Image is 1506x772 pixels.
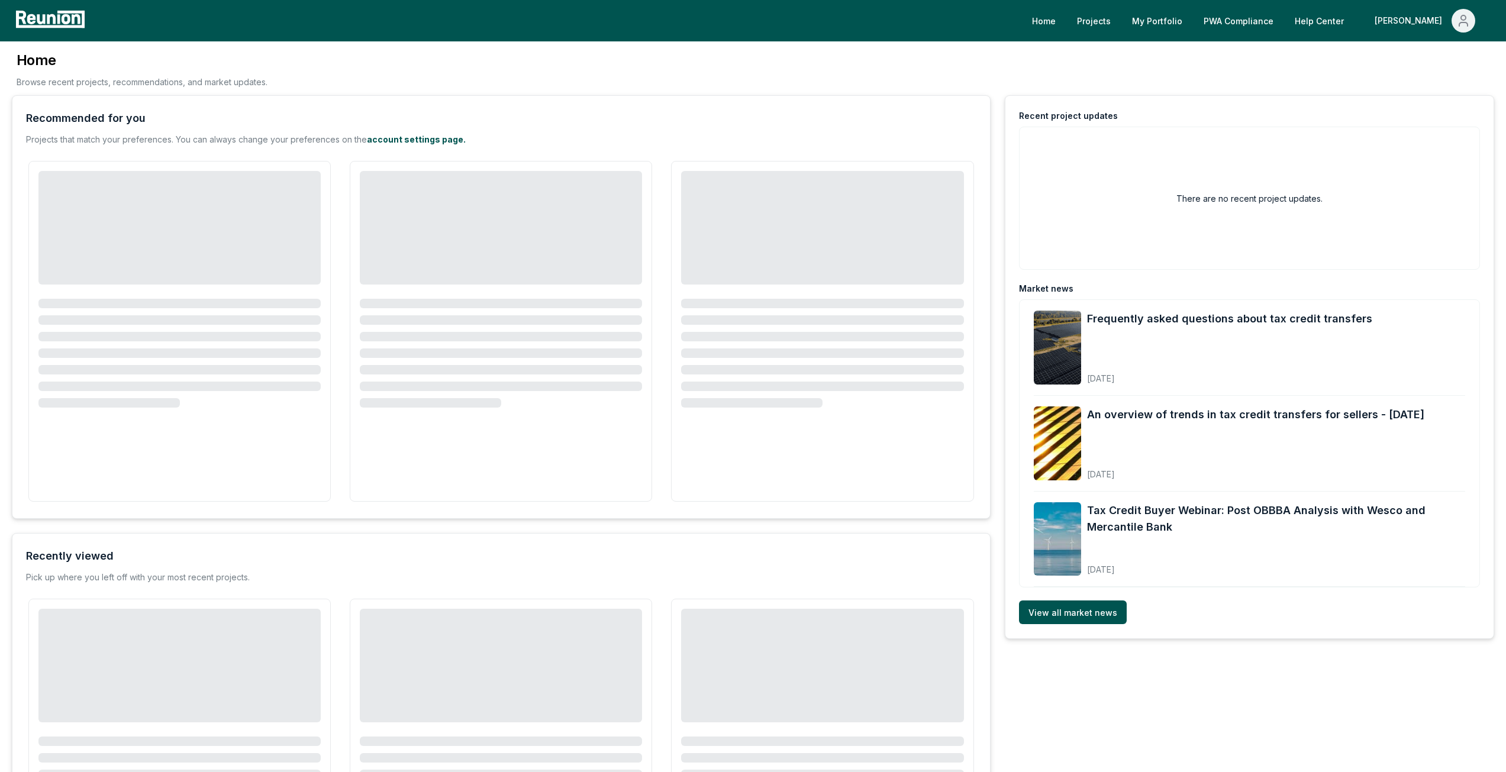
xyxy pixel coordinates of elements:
div: Recent project updates [1019,110,1118,122]
nav: Main [1023,9,1494,33]
p: Browse recent projects, recommendations, and market updates. [17,76,267,88]
span: Projects that match your preferences. You can always change your preferences on the [26,134,367,144]
div: [PERSON_NAME] [1375,9,1447,33]
a: PWA Compliance [1194,9,1283,33]
div: Pick up where you left off with your most recent projects. [26,571,250,583]
div: [DATE] [1087,364,1372,385]
img: An overview of trends in tax credit transfers for sellers - September 2025 [1034,406,1081,480]
a: Frequently asked questions about tax credit transfers [1087,311,1372,327]
a: View all market news [1019,600,1127,624]
img: Frequently asked questions about tax credit transfers [1034,311,1081,385]
a: Home [1023,9,1065,33]
h3: Home [17,51,267,70]
a: account settings page. [367,134,466,144]
a: Tax Credit Buyer Webinar: Post OBBBA Analysis with Wesco and Mercantile Bank [1087,502,1465,535]
div: Recently viewed [26,548,114,564]
a: An overview of trends in tax credit transfers for sellers - [DATE] [1087,406,1424,423]
a: My Portfolio [1123,9,1192,33]
h2: There are no recent project updates. [1176,192,1323,205]
a: Help Center [1285,9,1353,33]
button: [PERSON_NAME] [1365,9,1485,33]
div: [DATE] [1087,555,1465,576]
div: Market news [1019,283,1073,295]
div: Recommended for you [26,110,146,127]
a: Projects [1068,9,1120,33]
div: [DATE] [1087,460,1424,480]
img: Tax Credit Buyer Webinar: Post OBBBA Analysis with Wesco and Mercantile Bank [1034,502,1081,576]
